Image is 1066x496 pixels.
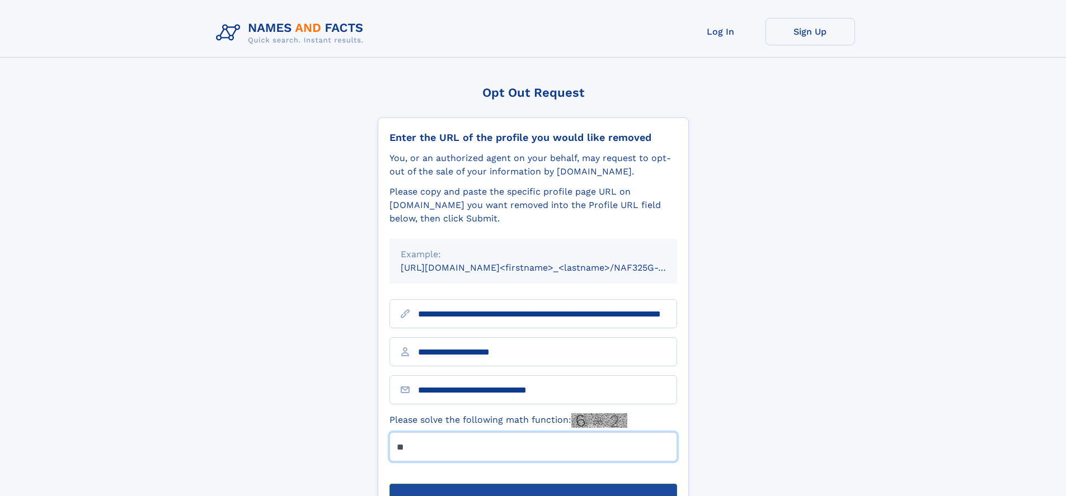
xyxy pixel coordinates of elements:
a: Sign Up [766,18,855,45]
label: Please solve the following math function: [389,413,627,428]
div: Please copy and paste the specific profile page URL on [DOMAIN_NAME] you want removed into the Pr... [389,185,677,225]
div: You, or an authorized agent on your behalf, may request to opt-out of the sale of your informatio... [389,152,677,178]
small: [URL][DOMAIN_NAME]<firstname>_<lastname>/NAF325G-xxxxxxxx [401,262,698,273]
a: Log In [676,18,766,45]
div: Example: [401,248,666,261]
img: Logo Names and Facts [212,18,373,48]
div: Enter the URL of the profile you would like removed [389,131,677,144]
div: Opt Out Request [378,86,689,100]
